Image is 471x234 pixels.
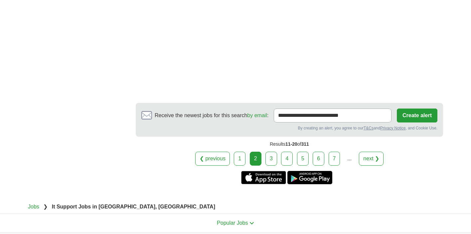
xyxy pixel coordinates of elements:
[28,204,39,209] a: Jobs
[141,125,437,131] div: By creating an alert, you agree to our and , and Cookie Use.
[195,152,230,166] a: ❮ previous
[397,109,437,122] button: Create alert
[265,152,277,166] a: 3
[287,171,332,184] a: Get the Android app
[301,141,309,147] span: 311
[155,112,268,119] span: Receive the newest jobs for this search :
[52,204,215,209] strong: It Support Jobs in [GEOGRAPHIC_DATA], [GEOGRAPHIC_DATA]
[234,152,245,166] a: 1
[43,204,48,209] span: ❯
[285,141,297,147] span: 11-20
[136,137,443,152] div: Results of
[297,152,309,166] a: 5
[329,152,340,166] a: 7
[359,152,384,166] a: next ❯
[364,126,374,130] a: T&Cs
[247,113,267,118] a: by email
[250,152,261,166] div: 2
[241,171,286,184] a: Get the iPhone app
[281,152,293,166] a: 4
[313,152,324,166] a: 6
[217,220,248,226] span: Popular Jobs
[380,126,406,130] a: Privacy Notice
[249,222,254,225] img: toggle icon
[343,152,356,165] div: ...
